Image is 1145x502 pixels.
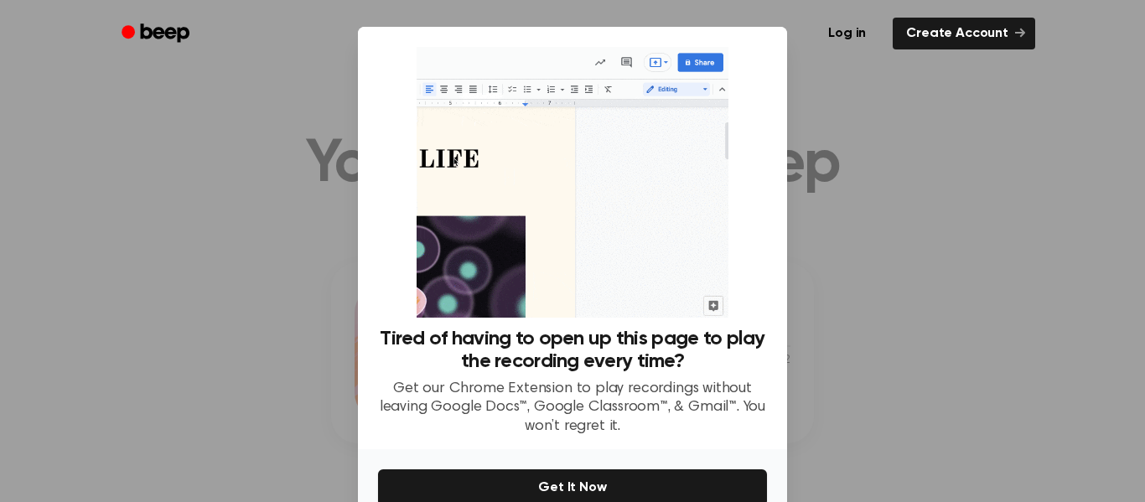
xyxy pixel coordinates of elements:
[110,18,205,50] a: Beep
[893,18,1035,49] a: Create Account
[811,14,883,53] a: Log in
[417,47,728,318] img: Beep extension in action
[378,328,767,373] h3: Tired of having to open up this page to play the recording every time?
[378,380,767,437] p: Get our Chrome Extension to play recordings without leaving Google Docs™, Google Classroom™, & Gm...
